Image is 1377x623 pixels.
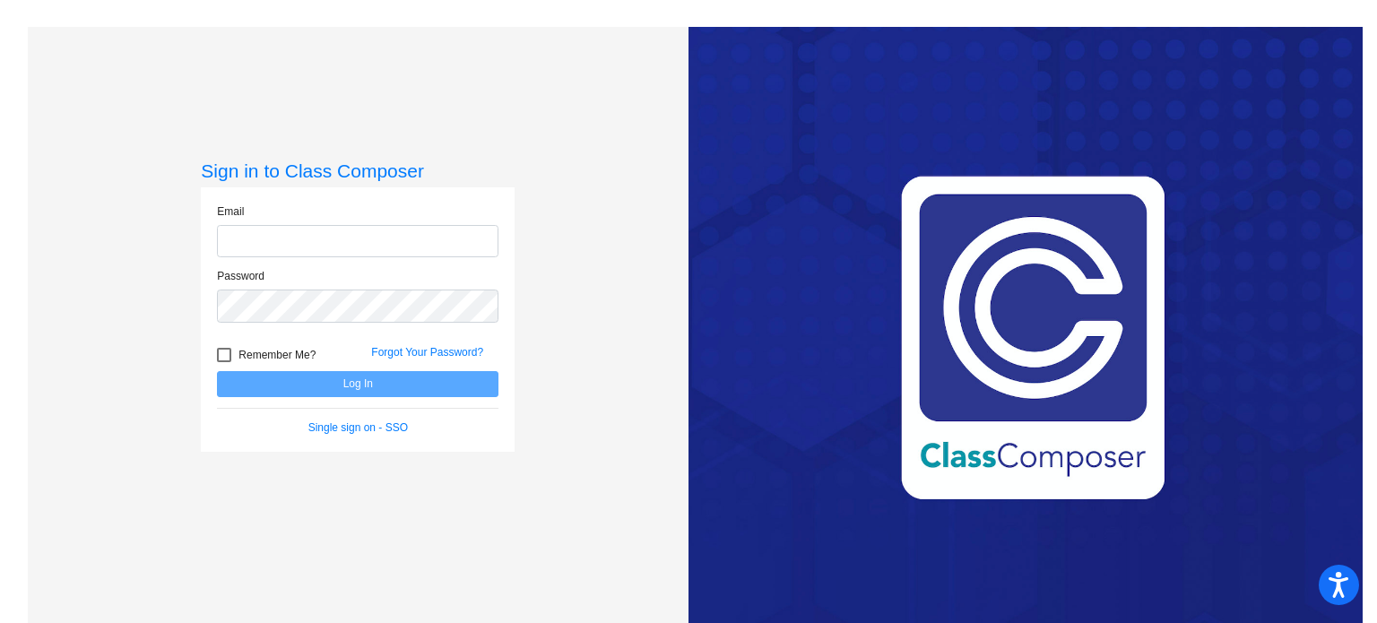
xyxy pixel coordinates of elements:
[201,160,515,182] h3: Sign in to Class Composer
[308,421,408,434] a: Single sign on - SSO
[217,203,244,220] label: Email
[217,371,498,397] button: Log In
[371,346,483,359] a: Forgot Your Password?
[217,268,264,284] label: Password
[238,344,316,366] span: Remember Me?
